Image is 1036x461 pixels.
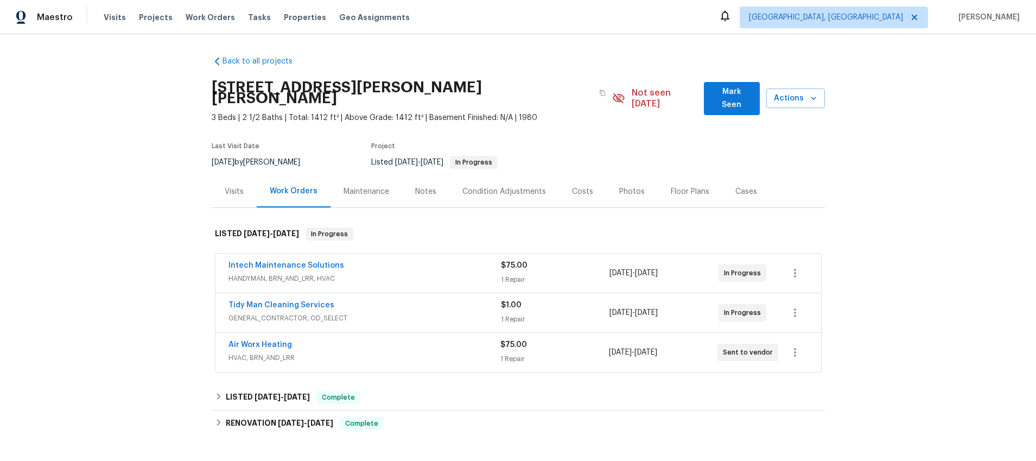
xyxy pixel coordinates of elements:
[186,12,235,23] span: Work Orders
[632,87,697,109] span: Not seen [DATE]
[278,419,304,427] span: [DATE]
[344,186,389,197] div: Maintenance
[395,159,418,166] span: [DATE]
[228,301,334,309] a: Tidy Man Cleaning Services
[212,56,316,67] a: Back to all projects
[270,186,317,197] div: Work Orders
[609,307,658,318] span: -
[501,314,610,325] div: 1 Repair
[371,143,395,149] span: Project
[226,391,310,404] h6: LISTED
[609,347,657,358] span: -
[307,229,352,239] span: In Progress
[395,159,443,166] span: -
[307,419,333,427] span: [DATE]
[500,341,527,349] span: $75.00
[225,186,244,197] div: Visits
[212,82,593,104] h2: [STREET_ADDRESS][PERSON_NAME][PERSON_NAME]
[212,217,825,251] div: LISTED [DATE]-[DATE]In Progress
[37,12,73,23] span: Maestro
[228,352,500,363] span: HVAC, BRN_AND_LRR
[226,417,333,430] h6: RENOVATION
[284,12,326,23] span: Properties
[244,230,299,237] span: -
[462,186,546,197] div: Condition Adjustments
[255,393,281,401] span: [DATE]
[671,186,709,197] div: Floor Plans
[704,82,760,115] button: Mark Seen
[278,419,333,427] span: -
[501,274,610,285] div: 1 Repair
[609,269,632,277] span: [DATE]
[723,347,777,358] span: Sent to vendor
[228,313,501,324] span: GENERAL_CONTRACTOR, OD_SELECT
[724,268,765,279] span: In Progress
[284,393,310,401] span: [DATE]
[451,159,497,166] span: In Progress
[421,159,443,166] span: [DATE]
[635,309,658,317] span: [DATE]
[212,112,613,123] span: 3 Beds | 2 1/2 Baths | Total: 1412 ft² | Above Grade: 1412 ft² | Basement Finished: N/A | 1980
[339,12,410,23] span: Geo Assignments
[104,12,126,23] span: Visits
[749,12,903,23] span: [GEOGRAPHIC_DATA], [GEOGRAPHIC_DATA]
[609,349,632,356] span: [DATE]
[255,393,310,401] span: -
[371,159,498,166] span: Listed
[593,83,612,103] button: Copy Address
[244,230,270,237] span: [DATE]
[954,12,1020,23] span: [PERSON_NAME]
[609,309,632,317] span: [DATE]
[139,12,173,23] span: Projects
[215,228,299,241] h6: LISTED
[766,89,825,109] button: Actions
[735,186,757,197] div: Cases
[212,384,825,411] div: LISTED [DATE]-[DATE]Complete
[501,262,527,269] span: $75.00
[619,186,645,197] div: Photos
[248,14,271,21] span: Tasks
[212,411,825,437] div: RENOVATION [DATE]-[DATE]Complete
[775,92,816,105] span: Actions
[341,418,383,429] span: Complete
[724,307,765,318] span: In Progress
[273,230,299,237] span: [DATE]
[500,353,609,364] div: 1 Repair
[228,341,292,349] a: Air Worx Heating
[212,159,234,166] span: [DATE]
[609,268,658,279] span: -
[713,85,751,112] span: Mark Seen
[212,156,313,169] div: by [PERSON_NAME]
[228,262,344,269] a: Intech Maintenance Solutions
[634,349,657,356] span: [DATE]
[415,186,436,197] div: Notes
[212,143,259,149] span: Last Visit Date
[635,269,658,277] span: [DATE]
[572,186,593,197] div: Costs
[501,301,522,309] span: $1.00
[228,273,501,284] span: HANDYMAN, BRN_AND_LRR, HVAC
[317,392,359,403] span: Complete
